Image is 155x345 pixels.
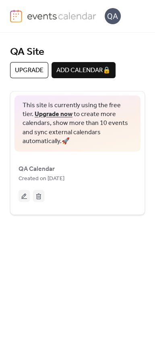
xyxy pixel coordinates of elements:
[35,108,72,121] a: Upgrade now
[10,10,22,23] img: logo
[19,174,64,184] span: Created on [DATE]
[19,164,55,174] span: QA Calendar
[15,66,43,75] span: Upgrade
[10,62,48,78] button: Upgrade
[10,46,44,59] a: QA Site
[23,101,132,146] span: This site is currently using the free tier. to create more calendars, show more than 10 events an...
[27,10,97,22] img: logo-type
[19,167,55,171] a: QA Calendar
[105,8,121,24] div: QA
